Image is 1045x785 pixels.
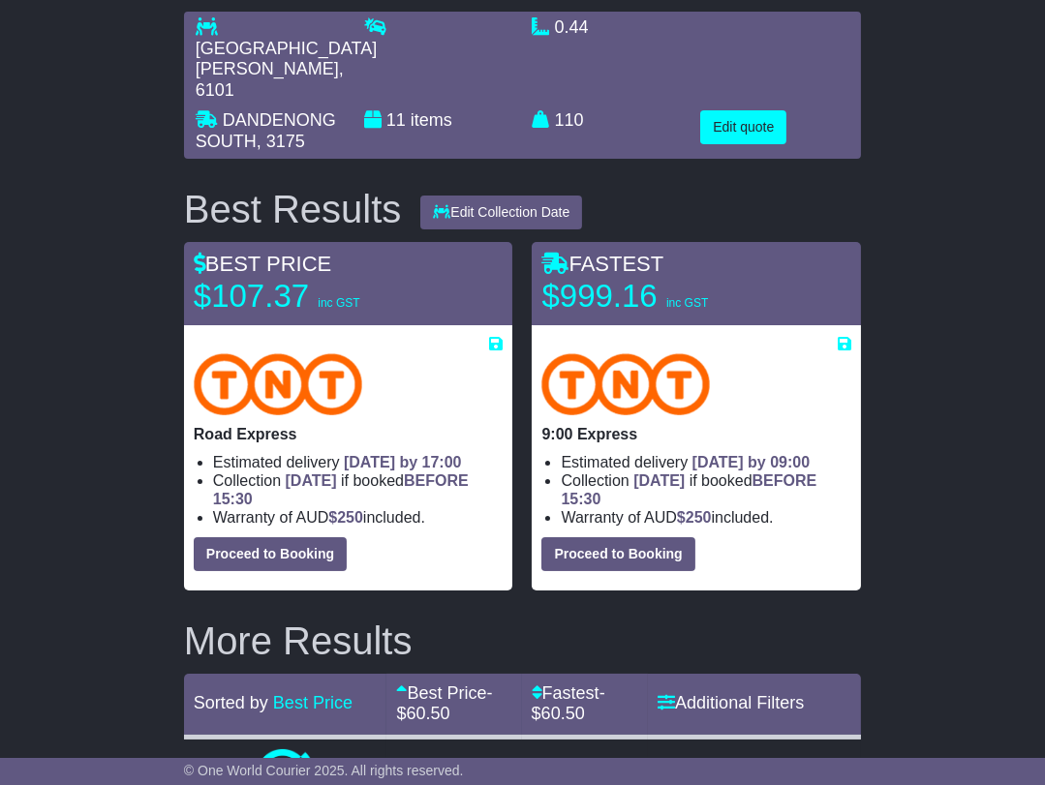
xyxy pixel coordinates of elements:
span: - $ [396,683,492,724]
span: BEFORE [404,472,469,489]
img: TNT Domestic: Road Express [194,353,362,415]
h2: More Results [184,619,861,662]
span: 250 [686,509,712,526]
span: 11 [386,110,406,130]
span: 15:30 [561,491,600,507]
li: Warranty of AUD included. [213,508,504,527]
button: Edit quote [700,110,786,144]
li: Warranty of AUD included. [561,508,851,527]
span: , 6101 [196,59,344,100]
span: BEFORE [753,472,817,489]
button: Edit Collection Date [420,196,582,229]
p: $107.37 [194,277,436,316]
span: inc GST [666,296,708,310]
button: Proceed to Booking [541,537,694,571]
span: Sorted by [194,693,268,712]
a: Best Price- $60.50 [396,683,492,724]
span: - $ [532,683,605,724]
span: [DATE] [286,472,337,489]
li: Estimated delivery [213,453,504,471]
span: if booked [561,472,816,507]
span: items [411,110,452,130]
span: [DATE] [633,472,685,489]
a: Additional Filters [658,693,804,712]
p: Road Express [194,425,504,443]
img: TNT Domestic: 9:00 Express [541,353,710,415]
span: , 3175 [257,132,305,151]
span: if booked [213,472,469,507]
span: inc GST [318,296,359,310]
span: 250 [337,509,363,526]
span: 0.44 [555,17,589,37]
span: $ [677,509,712,526]
button: Proceed to Booking [194,537,347,571]
li: Collection [561,471,851,508]
li: Collection [213,471,504,508]
span: 110 [555,110,584,130]
span: BEST PRICE [194,252,331,276]
span: [DATE] by 17:00 [344,454,462,470]
span: [DATE] by 09:00 [692,454,811,470]
p: $999.16 [541,277,784,316]
span: 15:30 [213,491,253,507]
span: 60.50 [541,704,585,723]
span: [GEOGRAPHIC_DATA][PERSON_NAME] [196,39,377,79]
a: Best Price [273,693,353,712]
span: © One World Courier 2025. All rights reserved. [184,763,464,778]
span: FASTEST [541,252,663,276]
span: DANDENONG SOUTH [196,110,336,151]
span: 60.50 [407,704,450,723]
li: Estimated delivery [561,453,851,471]
a: Fastest- $60.50 [532,683,605,724]
div: Best Results [174,188,412,230]
p: 9:00 Express [541,425,851,443]
span: $ [328,509,363,526]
